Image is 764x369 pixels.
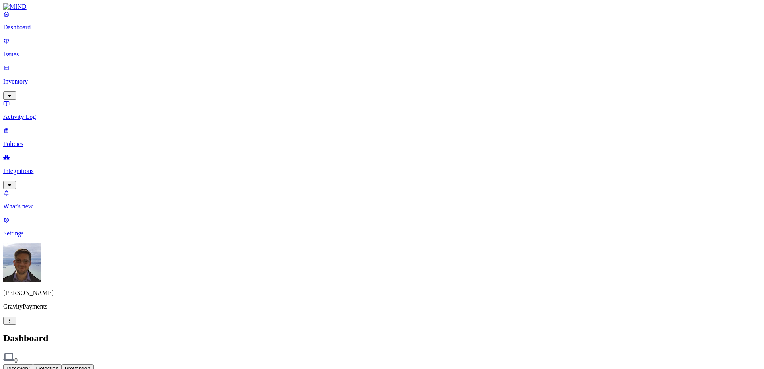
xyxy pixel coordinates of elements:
a: Issues [3,37,761,58]
span: 0 [14,357,18,364]
p: [PERSON_NAME] [3,289,761,297]
p: Integrations [3,167,761,175]
p: What's new [3,203,761,210]
p: Dashboard [3,24,761,31]
p: Issues [3,51,761,58]
a: Activity Log [3,100,761,120]
a: Integrations [3,154,761,188]
p: Policies [3,140,761,148]
h2: Dashboard [3,333,761,344]
a: Settings [3,216,761,237]
a: What's new [3,189,761,210]
p: Activity Log [3,113,761,120]
img: Mac Kostrzewski [3,243,41,282]
img: svg%3e [3,352,14,363]
a: Policies [3,127,761,148]
p: Settings [3,230,761,237]
img: MIND [3,3,27,10]
a: MIND [3,3,761,10]
a: Inventory [3,64,761,99]
p: Inventory [3,78,761,85]
a: Dashboard [3,10,761,31]
p: GravityPayments [3,303,761,310]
